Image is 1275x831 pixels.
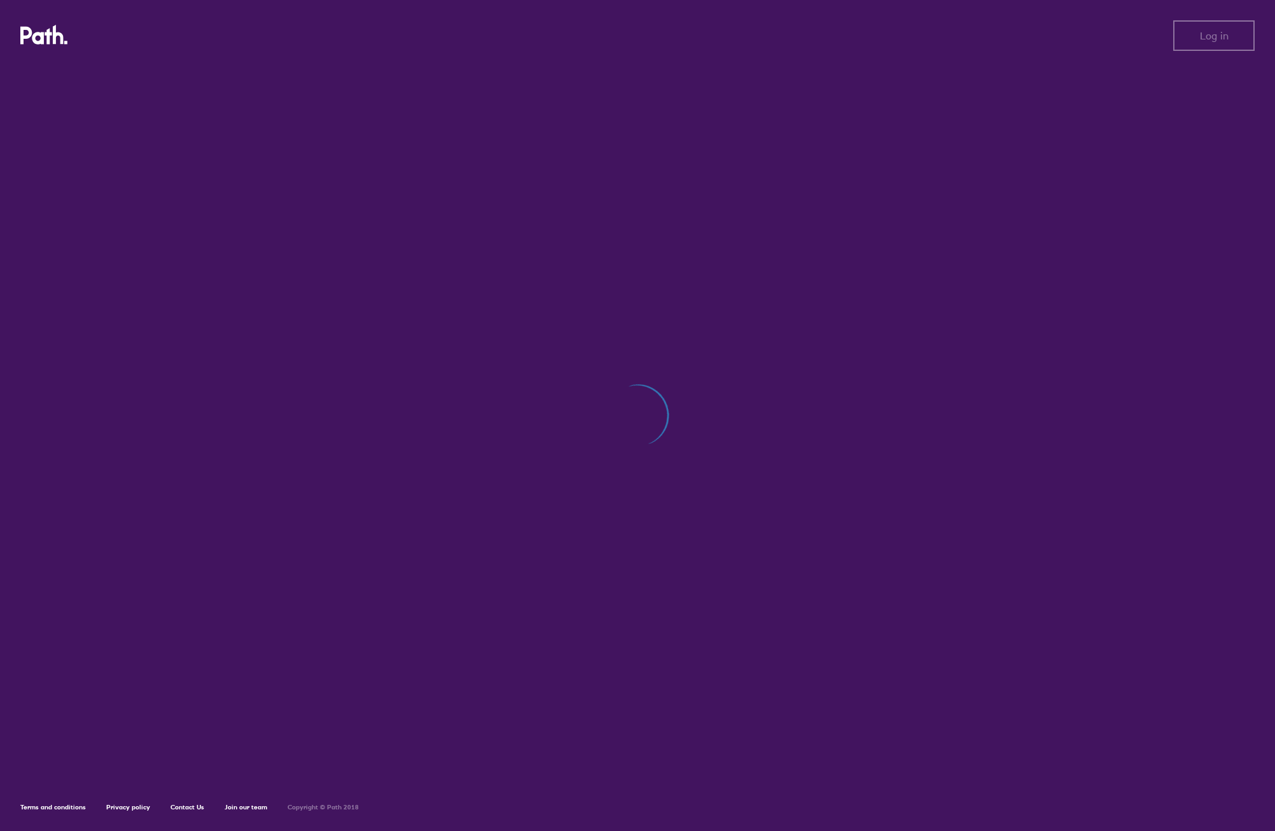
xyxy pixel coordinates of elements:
[20,803,86,811] a: Terms and conditions
[171,803,204,811] a: Contact Us
[1200,30,1229,41] span: Log in
[1173,20,1255,51] button: Log in
[225,803,267,811] a: Join our team
[106,803,150,811] a: Privacy policy
[288,804,359,811] h6: Copyright © Path 2018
